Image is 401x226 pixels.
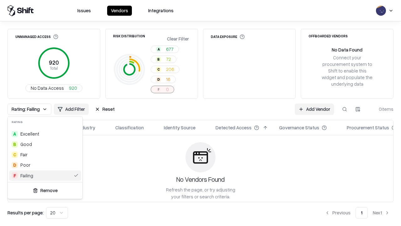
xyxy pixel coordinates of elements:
div: Failing [20,172,33,179]
span: Good [20,141,32,148]
div: B [12,141,18,148]
div: Rating [8,116,82,127]
button: Remove [10,185,80,196]
div: A [12,131,18,137]
div: C [12,152,18,158]
div: D [12,162,18,168]
span: Fair [20,151,28,158]
span: Excellent [20,131,39,137]
div: Suggestions [8,127,82,182]
div: Poor [20,162,30,168]
div: F [12,172,18,179]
